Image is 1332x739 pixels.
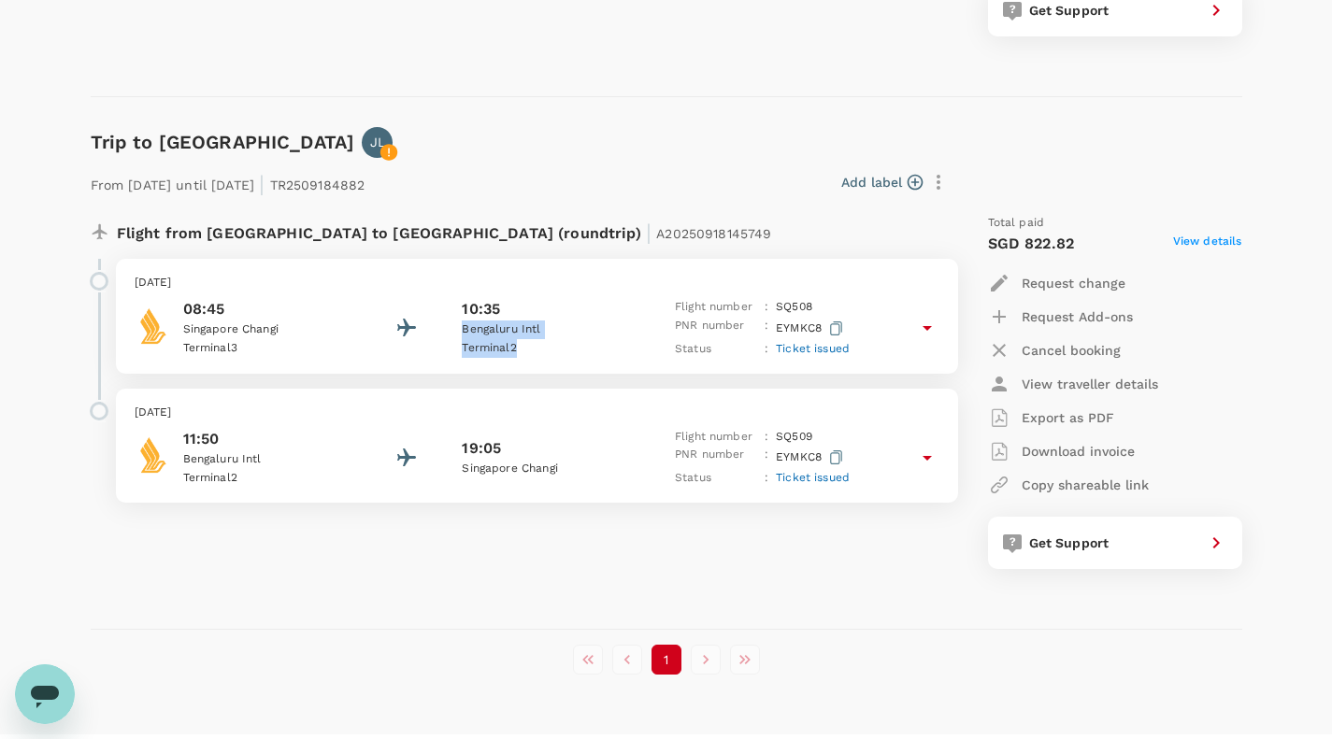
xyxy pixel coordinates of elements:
[462,460,630,478] p: Singapore Changi
[568,645,765,675] nav: pagination navigation
[652,645,681,675] button: page 1
[1029,535,1110,550] span: Get Support
[1022,307,1133,326] p: Request Add-ons
[776,298,812,317] p: SQ 508
[765,428,768,447] p: :
[841,173,923,192] button: Add label
[183,428,351,450] p: 11:50
[675,428,757,447] p: Flight number
[135,404,939,422] p: [DATE]
[776,471,850,484] span: Ticket issued
[15,664,75,724] iframe: Button to launch messaging window
[776,342,850,355] span: Ticket issued
[135,307,172,345] img: Singapore Airlines
[988,367,1158,401] button: View traveller details
[988,233,1075,255] p: SGD 822.82
[765,317,768,340] p: :
[462,437,501,460] p: 19:05
[675,317,757,340] p: PNR number
[675,469,757,488] p: Status
[183,450,351,469] p: Bengaluru Intl
[1022,341,1121,360] p: Cancel booking
[183,339,351,358] p: Terminal 3
[1029,3,1110,18] span: Get Support
[1022,274,1125,292] p: Request change
[675,340,757,359] p: Status
[765,469,768,488] p: :
[117,214,772,248] p: Flight from [GEOGRAPHIC_DATA] to [GEOGRAPHIC_DATA] (roundtrip)
[765,340,768,359] p: :
[259,171,265,197] span: |
[183,298,351,320] p: 08:45
[988,334,1121,367] button: Cancel booking
[135,274,939,292] p: [DATE]
[765,298,768,317] p: :
[988,214,1045,233] span: Total paid
[135,436,172,474] img: Singapore Airlines
[675,298,757,317] p: Flight number
[1022,476,1149,494] p: Copy shareable link
[988,468,1149,502] button: Copy shareable link
[988,401,1114,434] button: Export as PDF
[675,446,757,469] p: PNR number
[462,320,630,339] p: Bengaluru Intl
[646,220,652,246] span: |
[1022,408,1114,427] p: Export as PDF
[776,446,847,469] p: EYMKC8
[988,434,1135,468] button: Download invoice
[988,266,1125,300] button: Request change
[776,428,812,447] p: SQ 509
[765,446,768,469] p: :
[656,226,771,241] span: A20250918145749
[183,469,351,488] p: Terminal 2
[462,298,500,320] p: 10:35
[1022,442,1135,461] p: Download invoice
[370,133,385,151] p: JL
[1173,233,1242,255] span: View details
[91,127,355,157] h6: Trip to [GEOGRAPHIC_DATA]
[183,320,351,339] p: Singapore Changi
[776,317,847,340] p: EYMKC8
[1022,375,1158,393] p: View traveller details
[462,339,630,358] p: Terminal 2
[988,300,1133,334] button: Request Add-ons
[91,165,365,199] p: From [DATE] until [DATE] TR2509184882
